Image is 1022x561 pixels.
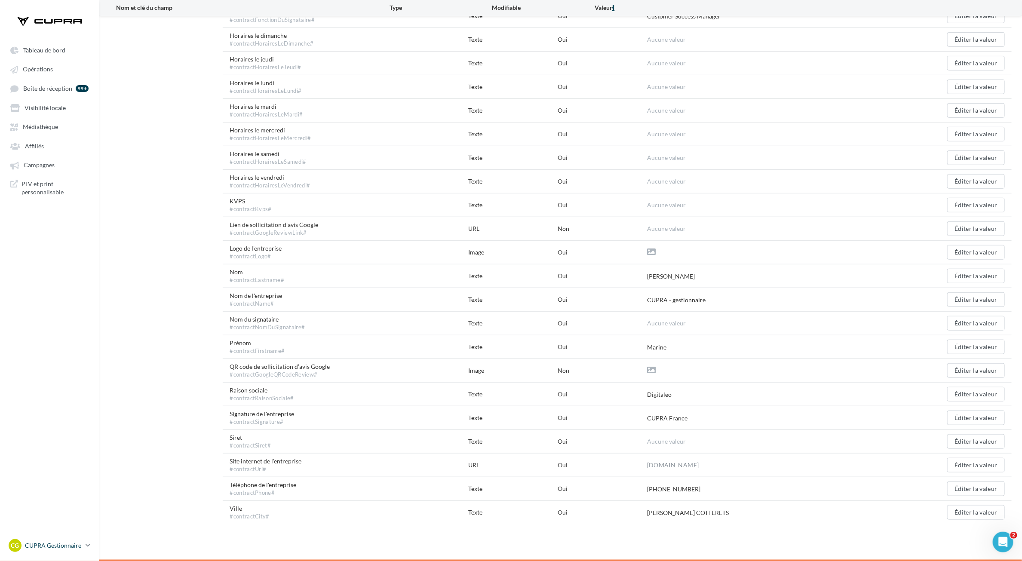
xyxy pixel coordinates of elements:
[647,59,686,67] span: Aucune valeur
[230,197,272,213] span: KVPS
[468,343,558,351] div: Texte
[230,40,313,48] div: #contractHorairesLeDimanche#
[558,295,647,304] div: Oui
[230,126,311,142] span: Horaires le mercredi
[947,505,1005,520] button: Éditer la valeur
[5,80,94,96] a: Boîte de réception 99+
[947,127,1005,141] button: Éditer la valeur
[647,83,686,90] span: Aucune valeur
[230,504,270,521] span: Ville
[595,3,868,12] div: Valeur
[647,485,700,494] div: [PHONE_NUMBER]
[558,437,647,446] div: Oui
[230,513,270,521] div: #contractCity#
[230,395,294,402] div: #contractRaisonSociale#
[947,80,1005,94] button: Éditer la valeur
[468,508,558,517] div: Texte
[230,386,294,402] span: Raison sociale
[230,135,311,142] div: #contractHorairesLeMercredi#
[947,245,1005,260] button: Éditer la valeur
[558,366,647,375] div: Non
[5,138,94,153] a: Affiliés
[468,390,558,399] div: Texte
[116,3,390,12] div: Nom et clé du champ
[947,221,1005,236] button: Éditer la valeur
[230,173,310,190] span: Horaires le vendredi
[230,442,271,450] div: #contractSiret#
[947,150,1005,165] button: Éditer la valeur
[468,248,558,257] div: Image
[230,315,305,331] span: Nom du signataire
[230,276,284,284] div: #contractLastname#
[947,434,1005,449] button: Éditer la valeur
[230,229,318,237] div: #contractGoogleReviewLink#
[5,119,94,134] a: Médiathèque
[647,36,686,43] span: Aucune valeur
[230,418,294,426] div: #contractSignature#
[5,176,94,200] a: PLV et print personnalisable
[21,180,89,196] span: PLV et print personnalisable
[230,339,285,355] span: Prénom
[993,532,1013,552] iframe: Intercom live chat
[230,16,315,24] div: #contractFonctionDuSignataire#
[230,324,305,331] div: #contractNomDuSignataire#
[230,150,306,166] span: Horaires le samedi
[647,130,686,138] span: Aucune valeur
[468,153,558,162] div: Texte
[558,461,647,469] div: Oui
[468,319,558,328] div: Texte
[230,410,294,426] span: Signature de l'entreprise
[468,106,558,115] div: Texte
[947,363,1005,378] button: Éditer la valeur
[558,177,647,186] div: Oui
[230,64,301,71] div: #contractHorairesLeJeudi#
[647,390,672,399] div: Digitaleo
[468,414,558,422] div: Texte
[230,362,330,379] span: QR code de sollicitation d’avis Google
[23,46,65,54] span: Tableau de bord
[947,32,1005,47] button: Éditer la valeur
[468,83,558,91] div: Texte
[76,85,89,92] div: 99+
[23,66,53,73] span: Opérations
[558,59,647,67] div: Oui
[230,371,330,379] div: #contractGoogleQRCodeReview#
[24,162,55,169] span: Campagnes
[230,347,285,355] div: #contractFirstname#
[230,268,284,284] span: Nom
[947,56,1005,71] button: Éditer la valeur
[558,83,647,91] div: Oui
[23,85,72,92] span: Boîte de réception
[230,31,313,48] span: Horaires le dimanche
[390,3,492,12] div: Type
[647,319,686,327] span: Aucune valeur
[230,55,301,71] span: Horaires le jeudi
[947,174,1005,189] button: Éditer la valeur
[947,481,1005,496] button: Éditer la valeur
[558,484,647,493] div: Oui
[230,205,272,213] div: #contractKvps#
[230,102,303,119] span: Horaires le mardi
[230,253,282,261] div: #contractLogo#
[558,130,647,138] div: Oui
[11,541,19,550] span: CG
[647,225,686,232] span: Aucune valeur
[947,411,1005,425] button: Éditer la valeur
[647,178,686,185] span: Aucune valeur
[558,35,647,44] div: Oui
[558,319,647,328] div: Oui
[558,248,647,257] div: Oui
[7,537,92,554] a: CG CUPRA Gestionnaire
[5,100,94,115] a: Visibilité locale
[468,224,558,233] div: URL
[468,272,558,280] div: Texte
[468,177,558,186] div: Texte
[5,42,94,58] a: Tableau de bord
[647,12,721,21] div: Customer Success Manager
[230,457,301,473] span: Site internet de l'entreprise
[558,224,647,233] div: Non
[647,343,666,352] div: Marine
[558,201,647,209] div: Oui
[947,269,1005,283] button: Éditer la valeur
[230,79,301,95] span: Horaires le lundi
